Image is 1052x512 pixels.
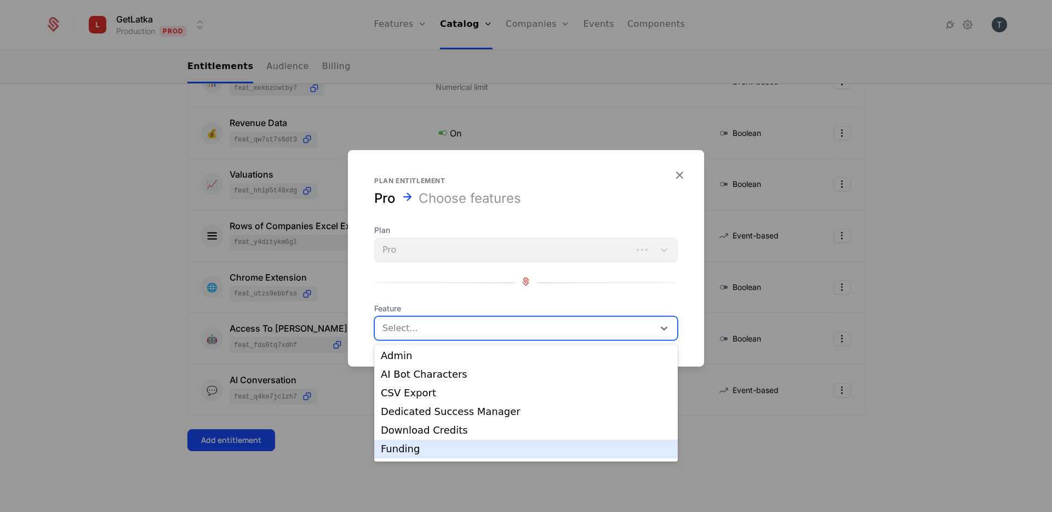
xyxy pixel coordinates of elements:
[382,322,649,335] div: Select...
[419,190,521,207] div: Choose features
[374,190,396,207] div: Pro
[381,369,671,379] div: AI Bot Characters
[381,388,671,398] div: CSV Export
[374,225,678,236] span: Plan
[381,425,671,435] div: Download Credits
[374,177,678,185] div: Plan entitlement
[374,303,678,314] span: Feature
[381,407,671,417] div: Dedicated Success Manager
[381,444,671,454] div: Funding
[381,351,671,361] div: Admin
